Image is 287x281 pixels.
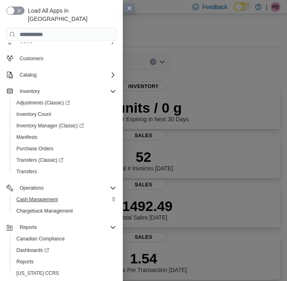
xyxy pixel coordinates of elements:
[16,236,65,242] span: Canadian Compliance
[3,52,120,64] button: Customers
[16,145,54,152] span: Purchase Orders
[16,157,63,163] span: Transfers (Classic)
[13,268,62,278] a: [US_STATE] CCRS
[10,131,120,143] button: Manifests
[13,206,76,216] a: Chargeback Management
[3,86,120,97] button: Inventory
[16,53,116,63] span: Customers
[13,98,73,108] a: Adjustments (Classic)
[10,120,120,131] a: Inventory Manager (Classic)
[16,100,70,106] span: Adjustments (Classic)
[3,69,120,81] button: Catalog
[13,121,116,131] span: Inventory Manager (Classic)
[10,205,120,217] button: Chargeback Management
[13,121,87,131] a: Inventory Manager (Classic)
[20,185,44,191] span: Operations
[16,86,43,96] button: Inventory
[16,183,116,193] span: Operations
[13,109,54,119] a: Inventory Count
[16,208,73,214] span: Chargeback Management
[16,247,49,254] span: Dashboards
[16,122,84,129] span: Inventory Manager (Classic)
[13,234,116,244] span: Canadian Compliance
[16,86,116,96] span: Inventory
[20,88,40,95] span: Inventory
[3,182,120,194] button: Operations
[13,268,116,278] span: Washington CCRS
[13,206,116,216] span: Chargeback Management
[13,109,116,119] span: Inventory Count
[13,195,116,204] span: Cash Management
[13,195,61,204] a: Cash Management
[20,224,37,231] span: Reports
[124,3,134,13] button: Close this dialog
[10,194,120,205] button: Cash Management
[13,257,116,267] span: Reports
[3,222,120,233] button: Reports
[20,55,43,62] span: Customers
[16,54,47,63] a: Customers
[16,222,40,232] button: Reports
[13,132,116,142] span: Manifests
[10,256,120,267] button: Reports
[16,70,40,80] button: Catalog
[10,233,120,245] button: Canadian Compliance
[10,267,120,279] button: [US_STATE] CCRS
[16,270,59,276] span: [US_STATE] CCRS
[13,234,68,244] a: Canadian Compliance
[16,70,116,80] span: Catalog
[13,245,116,255] span: Dashboards
[16,222,116,232] span: Reports
[13,155,67,165] a: Transfers (Classic)
[10,143,120,154] button: Purchase Orders
[13,155,116,165] span: Transfers (Classic)
[16,111,51,118] span: Inventory Count
[10,97,120,109] a: Adjustments (Classic)
[13,257,37,267] a: Reports
[13,167,40,177] a: Transfers
[16,258,34,265] span: Reports
[13,245,52,255] a: Dashboards
[13,167,116,177] span: Transfers
[10,166,120,177] button: Transfers
[16,168,37,175] span: Transfers
[13,144,116,154] span: Purchase Orders
[10,245,120,256] a: Dashboards
[16,196,58,203] span: Cash Management
[10,154,120,166] a: Transfers (Classic)
[13,144,57,154] a: Purchase Orders
[20,72,36,78] span: Catalog
[10,109,120,120] button: Inventory Count
[13,98,116,108] span: Adjustments (Classic)
[16,183,47,193] button: Operations
[25,7,116,23] span: Load All Apps in [GEOGRAPHIC_DATA]
[13,132,41,142] a: Manifests
[16,134,37,140] span: Manifests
